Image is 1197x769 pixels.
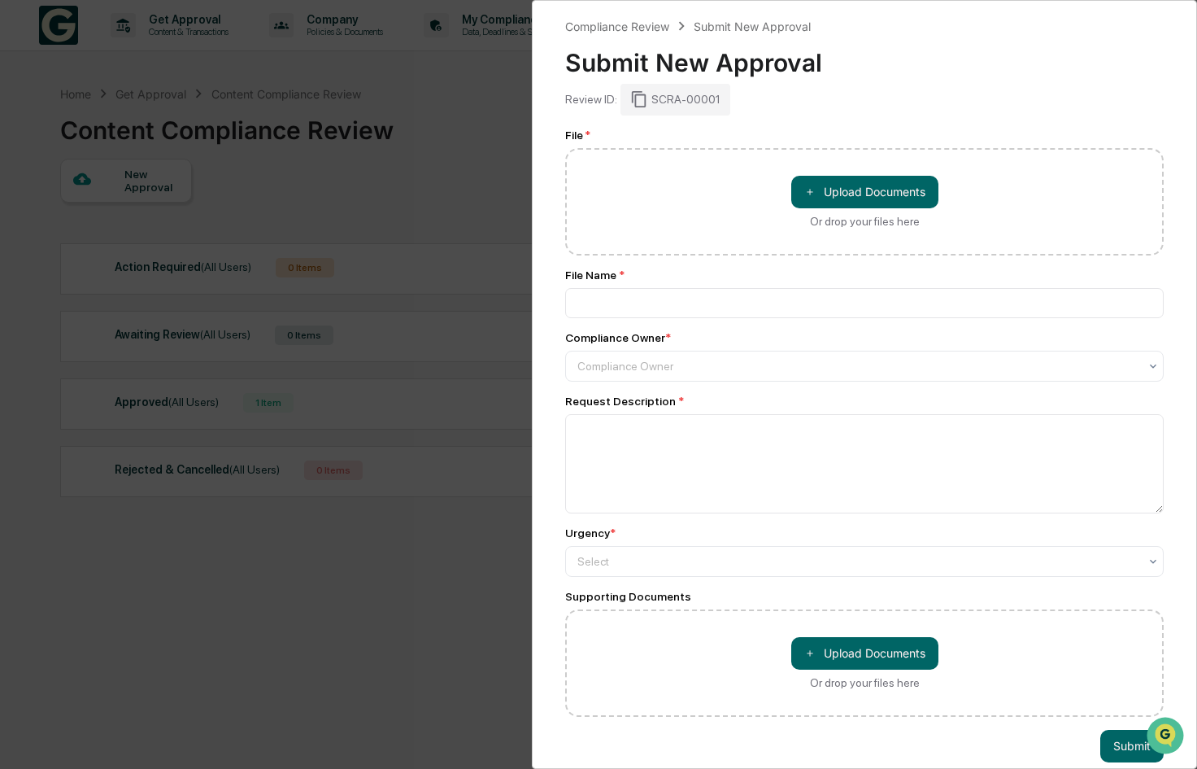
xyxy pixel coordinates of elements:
[804,645,816,661] span: ＋
[804,184,816,199] span: ＋
[16,34,296,60] p: How can we help?
[1145,715,1189,759] iframe: Open customer support
[10,199,111,228] a: 🖐️Preclearance
[134,205,202,221] span: Attestations
[810,676,920,689] div: Or drop your files here
[565,395,1164,408] div: Request Description
[694,20,811,33] div: Submit New Approval
[810,215,920,228] div: Or drop your files here
[565,590,1164,603] div: Supporting Documents
[565,35,1164,77] div: Submit New Approval
[565,269,1164,282] div: File Name
[55,125,267,141] div: Start new chat
[33,205,105,221] span: Preclearance
[276,129,296,149] button: Start new chat
[10,229,109,259] a: 🔎Data Lookup
[16,238,29,251] div: 🔎
[162,276,197,288] span: Pylon
[33,236,102,252] span: Data Lookup
[565,20,669,33] div: Compliance Review
[565,129,1164,142] div: File
[791,176,938,208] button: Or drop your files here
[1100,730,1164,762] button: Submit
[620,84,730,115] div: SCRA-00001
[118,207,131,220] div: 🗄️
[55,141,206,154] div: We're available if you need us!
[115,275,197,288] a: Powered byPylon
[565,331,671,344] div: Compliance Owner
[111,199,208,228] a: 🗄️Attestations
[565,93,617,106] div: Review ID:
[16,207,29,220] div: 🖐️
[16,125,46,154] img: 1746055101610-c473b297-6a78-478c-a979-82029cc54cd1
[791,637,938,670] button: Or drop your files here
[565,527,616,540] div: Urgency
